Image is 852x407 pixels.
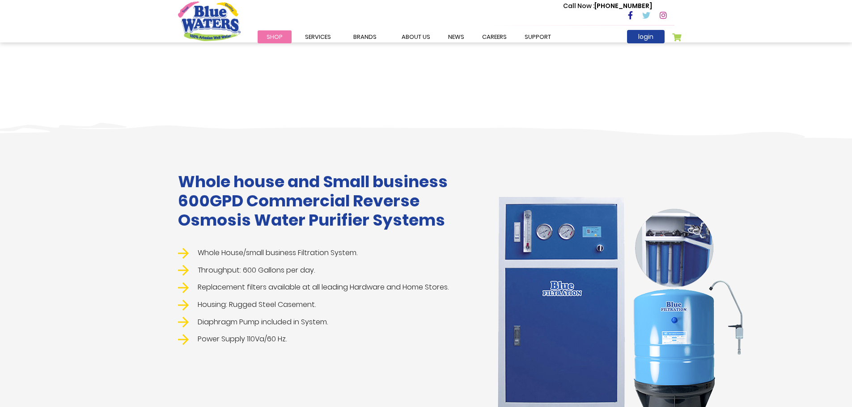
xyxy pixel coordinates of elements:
span: Services [305,33,331,41]
li: Replacement filters available at all leading Hardware and Home Stores. [178,282,471,293]
a: about us [393,30,439,43]
li: Whole House/small business Filtration System. [178,248,471,259]
a: careers [473,30,516,43]
h1: Whole house and Small business 600GPD Commercial Reverse Osmosis Water Purifier Systems [178,172,471,230]
a: support [516,30,560,43]
span: Brands [353,33,377,41]
a: News [439,30,473,43]
li: Diaphragm Pump included in System. [178,317,471,328]
li: Housing: Rugged Steel Casement. [178,299,471,310]
li: Power Supply 110Va/60 Hz. [178,334,471,345]
span: Call Now : [563,1,594,10]
a: store logo [178,1,241,41]
a: login [627,30,665,43]
li: Throughput: 600 Gallons per day. [178,265,471,276]
p: [PHONE_NUMBER] [563,1,652,11]
span: Shop [267,33,283,41]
